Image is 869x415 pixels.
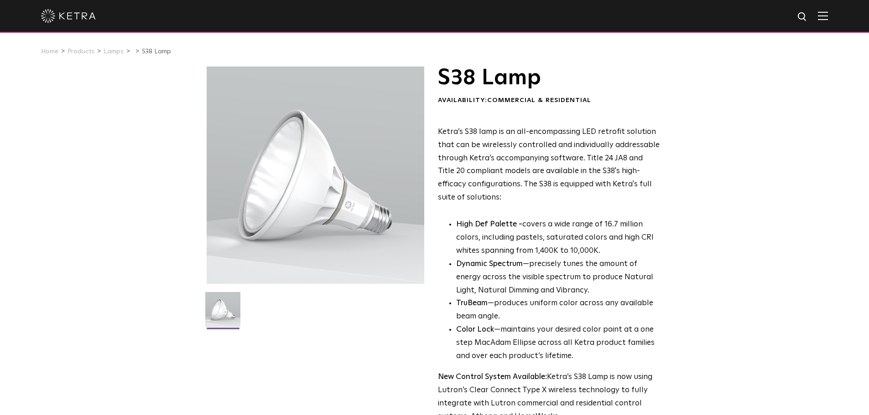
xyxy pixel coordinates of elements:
strong: Color Lock [456,326,494,333]
h1: S38 Lamp [438,67,660,89]
li: —produces uniform color across any available beam angle. [456,297,660,323]
img: search icon [797,11,808,23]
a: S38 Lamp [142,48,171,55]
strong: TruBeam [456,299,488,307]
a: Lamps [104,48,124,55]
span: Commercial & Residential [487,97,591,103]
strong: Dynamic Spectrum [456,260,523,268]
p: covers a wide range of 16.7 million colors, including pastels, saturated colors and high CRI whit... [456,218,660,258]
strong: High Def Palette - [456,220,522,228]
li: —precisely tunes the amount of energy across the visible spectrum to produce Natural Light, Natur... [456,258,660,297]
a: Home [41,48,58,55]
a: Products [68,48,94,55]
strong: New Control System Available: [438,373,547,381]
div: Availability: [438,96,660,105]
li: —maintains your desired color point at a one step MacAdam Ellipse across all Ketra product famili... [456,323,660,363]
img: ketra-logo-2019-white [41,9,96,23]
p: Ketra’s S38 lamp is an all-encompassing LED retrofit solution that can be wirelessly controlled a... [438,126,660,205]
img: S38-Lamp-Edison-2021-Web-Square [205,292,240,334]
img: Hamburger%20Nav.svg [818,11,828,20]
